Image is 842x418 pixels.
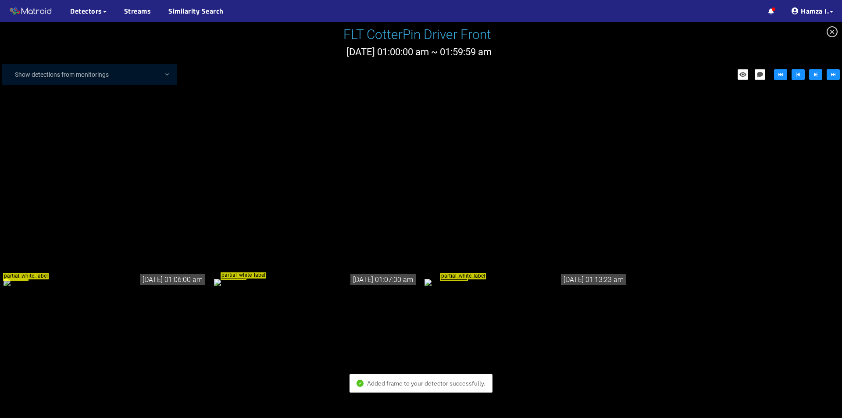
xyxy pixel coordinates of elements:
[795,71,801,79] span: step-backward
[140,274,205,285] div: [DATE] 01:06:00 am
[70,6,102,16] span: Detectors
[221,272,266,279] span: partial_white_label
[809,69,822,80] button: step-forward
[813,71,819,79] span: step-forward
[792,69,805,80] button: step-backward
[774,69,787,80] button: fast-backward
[350,274,416,285] div: [DATE] 01:07:00 am
[168,6,224,16] a: Similarity Search
[124,6,151,16] a: Streams
[830,71,836,79] span: fast-forward
[11,66,177,83] div: Show detections from monitorings
[561,274,626,285] div: [DATE] 01:13:23 am
[357,380,364,387] span: check-circle
[801,6,829,16] span: Hamza I.
[367,379,485,387] span: Added frame to your detector successfully.
[778,71,784,79] span: fast-backward
[9,5,53,18] img: Matroid logo
[827,69,840,80] button: fast-forward
[440,273,486,279] span: partial_white_label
